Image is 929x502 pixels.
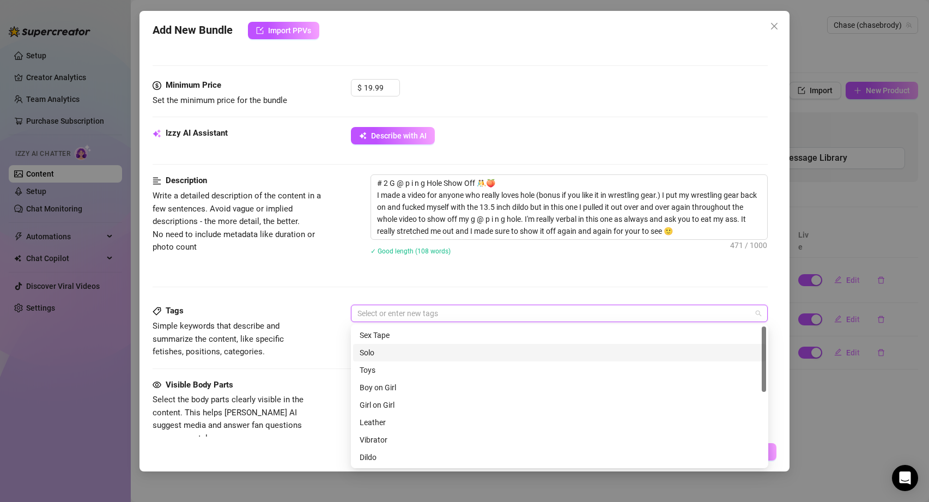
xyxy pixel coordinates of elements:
div: Solo [360,347,760,359]
span: tag [153,307,161,316]
strong: Minimum Price [166,80,221,90]
span: Simple keywords that describe and summarize the content, like specific fetishes, positions, categ... [153,321,284,356]
div: Leather [360,416,760,428]
span: close [770,22,779,31]
div: Open Intercom Messenger [892,465,918,491]
span: Write a detailed description of the content in a few sentences. Avoid vague or implied descriptio... [153,191,321,252]
div: Dildo [360,451,760,463]
div: Girl on Girl [360,399,760,411]
div: Leather [353,414,766,431]
span: eye [153,380,161,389]
span: Import PPVs [268,26,311,35]
button: Describe with AI [351,127,435,144]
strong: Tags [166,306,184,316]
div: Vibrator [353,431,766,449]
strong: Description [166,176,207,185]
span: dollar [153,79,161,92]
div: Dildo [353,449,766,466]
div: Solo [353,344,766,361]
span: Set the minimum price for the bundle [153,95,287,105]
strong: Visible Body Parts [166,380,233,390]
span: Describe with AI [371,131,427,140]
button: Close [766,17,783,35]
span: import [256,27,264,34]
div: Toys [353,361,766,379]
div: Sex Tape [360,329,760,341]
span: Select the body parts clearly visible in the content. This helps [PERSON_NAME] AI suggest media a... [153,395,303,443]
div: Sex Tape [353,326,766,344]
span: ✓ Good length (108 words) [371,247,451,255]
span: Close [766,22,783,31]
button: Import PPVs [248,22,319,39]
div: Vibrator [360,434,760,446]
strong: Izzy AI Assistant [166,128,228,138]
textarea: # 2 G @ p i n g Hole Show Off 🤼🍑 I made a video for anyone who really loves hole (bonus if you li... [371,175,768,239]
span: Add New Bundle [153,22,233,39]
span: align-left [153,174,161,188]
div: Girl on Girl [353,396,766,414]
div: Boy on Girl [360,382,760,394]
div: Boy on Girl [353,379,766,396]
div: Toys [360,364,760,376]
